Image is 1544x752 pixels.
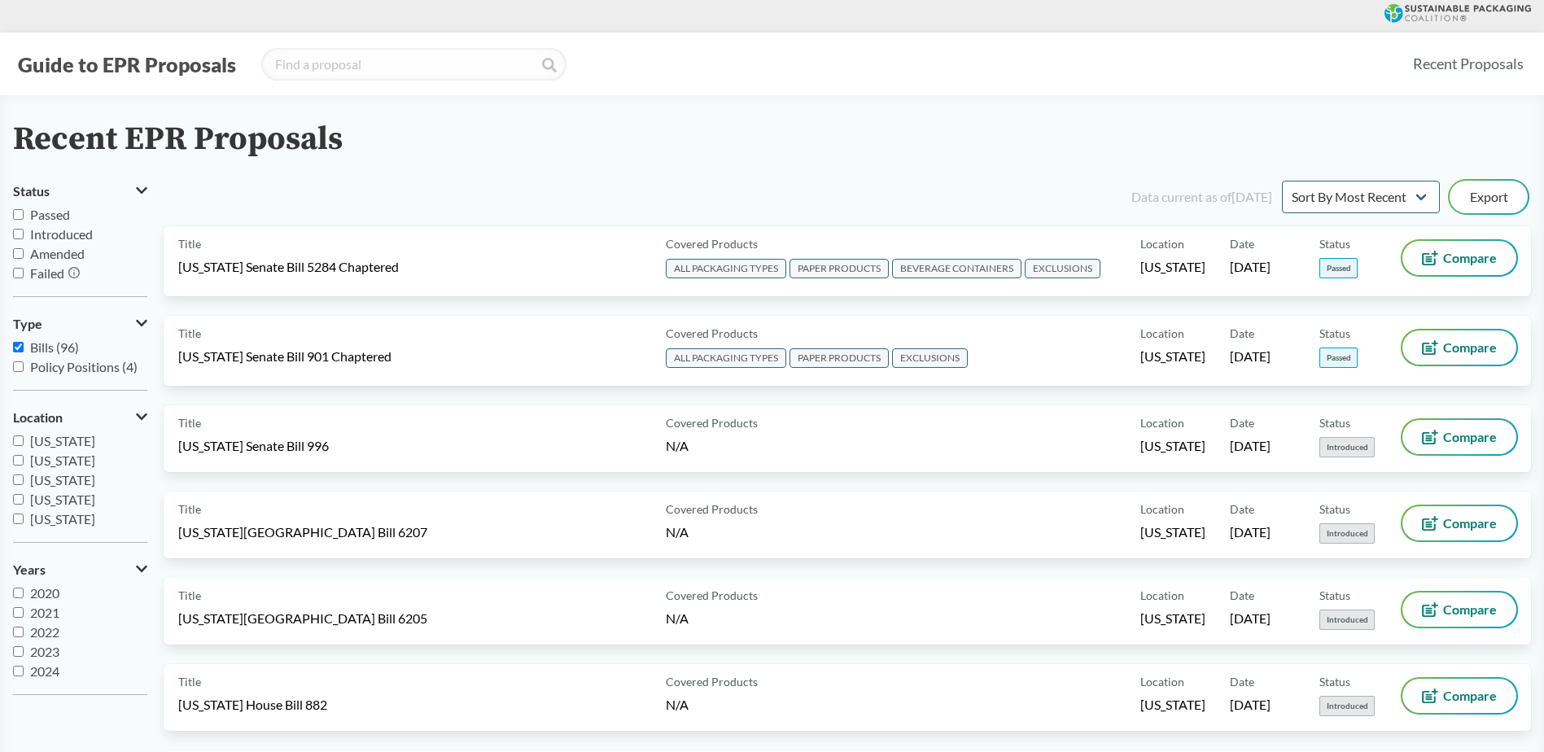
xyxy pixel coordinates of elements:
input: Find a proposal [261,48,566,81]
button: Years [13,556,147,584]
span: 2023 [30,644,59,659]
span: Location [1140,673,1184,690]
button: Location [13,404,147,431]
span: Status [1319,587,1350,604]
span: Amended [30,246,85,261]
span: Covered Products [666,673,758,690]
span: 2022 [30,624,59,640]
span: Status [1319,414,1350,431]
input: 2021 [13,607,24,618]
span: [US_STATE] [1140,610,1205,627]
span: [DATE] [1230,696,1271,714]
span: Passed [30,207,70,222]
span: N/A [666,438,689,453]
span: [US_STATE] House Bill 882 [178,696,327,714]
button: Compare [1402,420,1516,454]
span: EXCLUSIONS [1025,259,1100,278]
input: 2022 [13,627,24,637]
button: Compare [1402,330,1516,365]
span: [DATE] [1230,258,1271,276]
span: [DATE] [1230,437,1271,455]
span: ALL PACKAGING TYPES [666,259,786,278]
span: Introduced [1319,523,1375,544]
span: Compare [1443,689,1497,702]
span: Compare [1443,603,1497,616]
span: Date [1230,235,1254,252]
span: [US_STATE] [1140,348,1205,365]
span: Title [178,673,201,690]
span: Covered Products [666,325,758,342]
input: Introduced [13,229,24,239]
button: Type [13,310,147,338]
span: 2020 [30,585,59,601]
span: [US_STATE] Senate Bill 996 [178,437,329,455]
span: [US_STATE][GEOGRAPHIC_DATA] Bill 6207 [178,523,427,541]
span: Covered Products [666,235,758,252]
input: [US_STATE] [13,435,24,446]
span: [US_STATE] Senate Bill 5284 Chaptered [178,258,399,276]
span: Years [13,562,46,577]
a: Recent Proposals [1406,46,1531,82]
span: [US_STATE] [1140,696,1205,714]
span: [US_STATE] [1140,523,1205,541]
span: [US_STATE] [30,472,95,487]
span: 2021 [30,605,59,620]
span: Passed [1319,258,1358,278]
span: BEVERAGE CONTAINERS [892,259,1021,278]
span: Title [178,501,201,518]
span: Date [1230,587,1254,604]
span: [US_STATE][GEOGRAPHIC_DATA] Bill 6205 [178,610,427,627]
span: Compare [1443,431,1497,444]
span: Introduced [1319,610,1375,630]
span: Bills (96) [30,339,79,355]
span: Location [1140,414,1184,431]
span: ALL PACKAGING TYPES [666,348,786,368]
span: Title [178,414,201,431]
button: Compare [1402,241,1516,275]
span: [US_STATE] [30,453,95,468]
span: N/A [666,697,689,712]
span: N/A [666,524,689,540]
span: [US_STATE] [30,492,95,507]
input: Bills (96) [13,342,24,352]
input: [US_STATE] [13,474,24,485]
span: Title [178,587,201,604]
span: Location [13,410,63,425]
button: Export [1450,181,1528,213]
input: Passed [13,209,24,220]
button: Guide to EPR Proposals [13,51,241,77]
span: Status [1319,501,1350,518]
span: Date [1230,414,1254,431]
span: [US_STATE] [1140,437,1205,455]
button: Compare [1402,592,1516,627]
span: Covered Products [666,587,758,604]
span: Title [178,325,201,342]
span: Location [1140,501,1184,518]
span: Location [1140,235,1184,252]
span: PAPER PRODUCTS [789,259,889,278]
span: Date [1230,325,1254,342]
button: Compare [1402,679,1516,713]
span: 2024 [30,663,59,679]
span: Status [1319,325,1350,342]
input: Amended [13,248,24,259]
span: Covered Products [666,501,758,518]
span: Introduced [30,226,93,242]
span: Date [1230,673,1254,690]
input: [US_STATE] [13,494,24,505]
input: [US_STATE] [13,514,24,524]
button: Compare [1402,506,1516,540]
input: Policy Positions (4) [13,361,24,372]
span: [US_STATE] Senate Bill 901 Chaptered [178,348,391,365]
span: Passed [1319,348,1358,368]
span: [DATE] [1230,348,1271,365]
span: EXCLUSIONS [892,348,968,368]
span: [DATE] [1230,523,1271,541]
input: Failed [13,268,24,278]
span: Type [13,317,42,331]
span: [US_STATE] [30,511,95,527]
span: N/A [666,610,689,626]
button: Status [13,177,147,205]
input: 2023 [13,646,24,657]
span: Status [13,184,50,199]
